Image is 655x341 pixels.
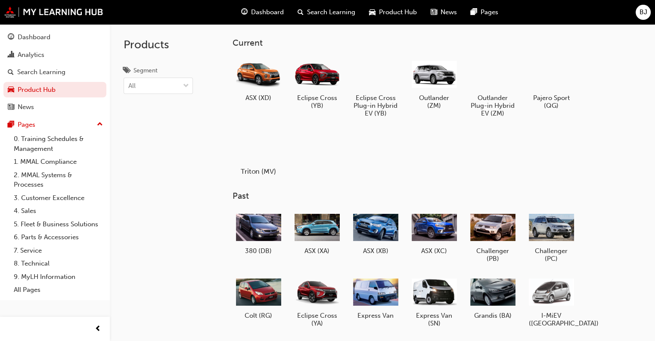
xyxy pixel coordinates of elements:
[350,273,401,323] a: Express Van
[639,7,647,17] span: BJ
[3,47,106,63] a: Analytics
[291,208,343,258] a: ASX (XA)
[470,247,515,263] h5: Challenger (PB)
[464,3,505,21] a: pages-iconPages
[18,32,50,42] div: Dashboard
[8,86,14,94] span: car-icon
[10,204,106,218] a: 4. Sales
[236,247,281,255] h5: 380 (DB)
[236,94,281,102] h5: ASX (XD)
[233,273,284,323] a: Colt (RG)
[233,127,284,177] a: Triton (MV)
[353,312,398,319] h5: Express Van
[4,6,103,18] img: mmal
[441,7,457,17] span: News
[10,218,106,231] a: 5. Fleet & Business Solutions
[295,312,340,327] h5: Eclipse Cross (YA)
[408,208,460,258] a: ASX (XC)
[233,38,641,48] h3: Current
[18,102,34,112] div: News
[95,324,101,335] span: prev-icon
[10,270,106,284] a: 9. MyLH Information
[529,94,574,109] h5: Pajero Sport (QG)
[241,7,248,18] span: guage-icon
[233,191,641,201] h3: Past
[97,119,103,130] span: up-icon
[424,3,464,21] a: news-iconNews
[470,312,515,319] h5: Grandis (BA)
[251,7,284,17] span: Dashboard
[481,7,498,17] span: Pages
[3,117,106,133] button: Pages
[10,231,106,244] a: 6. Parts & Accessories
[233,208,284,258] a: 380 (DB)
[3,29,106,45] a: Dashboard
[18,50,44,60] div: Analytics
[412,312,457,327] h5: Express Van (SN)
[183,81,189,92] span: down-icon
[133,66,158,75] div: Segment
[291,55,343,113] a: Eclipse Cross (YB)
[8,103,14,111] span: news-icon
[353,247,398,255] h5: ASX (XB)
[3,28,106,117] button: DashboardAnalyticsSearch LearningProduct HubNews
[307,7,355,17] span: Search Learning
[8,69,14,76] span: search-icon
[235,167,282,175] h5: Triton (MV)
[128,81,136,91] div: All
[10,283,106,297] a: All Pages
[295,94,340,109] h5: Eclipse Cross (YB)
[295,247,340,255] h5: ASX (XA)
[3,64,106,80] a: Search Learning
[350,55,401,120] a: Eclipse Cross Plug-in Hybrid EV (YB)
[8,121,14,129] span: pages-icon
[431,7,437,18] span: news-icon
[379,7,417,17] span: Product Hub
[471,7,477,18] span: pages-icon
[412,94,457,109] h5: Outlander (ZM)
[525,273,577,331] a: I-MiEV ([GEOGRAPHIC_DATA])
[408,273,460,331] a: Express Van (SN)
[467,208,518,266] a: Challenger (PB)
[467,273,518,323] a: Grandis (BA)
[233,55,284,105] a: ASX (XD)
[525,208,577,266] a: Challenger (PC)
[234,3,291,21] a: guage-iconDashboard
[10,169,106,191] a: 2. MMAL Systems & Processes
[10,155,106,169] a: 1. MMAL Compliance
[636,5,651,20] button: BJ
[3,82,106,98] a: Product Hub
[529,247,574,263] h5: Challenger (PC)
[18,120,35,130] div: Pages
[236,312,281,319] h5: Colt (RG)
[124,67,130,75] span: tags-icon
[353,94,398,117] h5: Eclipse Cross Plug-in Hybrid EV (YB)
[350,208,401,258] a: ASX (XB)
[298,7,304,18] span: search-icon
[291,273,343,331] a: Eclipse Cross (YA)
[362,3,424,21] a: car-iconProduct Hub
[467,55,518,120] a: Outlander Plug-in Hybrid EV (ZM)
[408,55,460,113] a: Outlander (ZM)
[10,132,106,155] a: 0. Training Schedules & Management
[8,51,14,59] span: chart-icon
[470,94,515,117] h5: Outlander Plug-in Hybrid EV (ZM)
[124,38,193,52] h2: Products
[529,312,574,327] h5: I-MiEV ([GEOGRAPHIC_DATA])
[369,7,376,18] span: car-icon
[3,99,106,115] a: News
[10,191,106,205] a: 3. Customer Excellence
[10,257,106,270] a: 8. Technical
[10,244,106,257] a: 7. Service
[412,247,457,255] h5: ASX (XC)
[291,3,362,21] a: search-iconSearch Learning
[525,55,577,113] a: Pajero Sport (QG)
[8,34,14,41] span: guage-icon
[17,67,65,77] div: Search Learning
